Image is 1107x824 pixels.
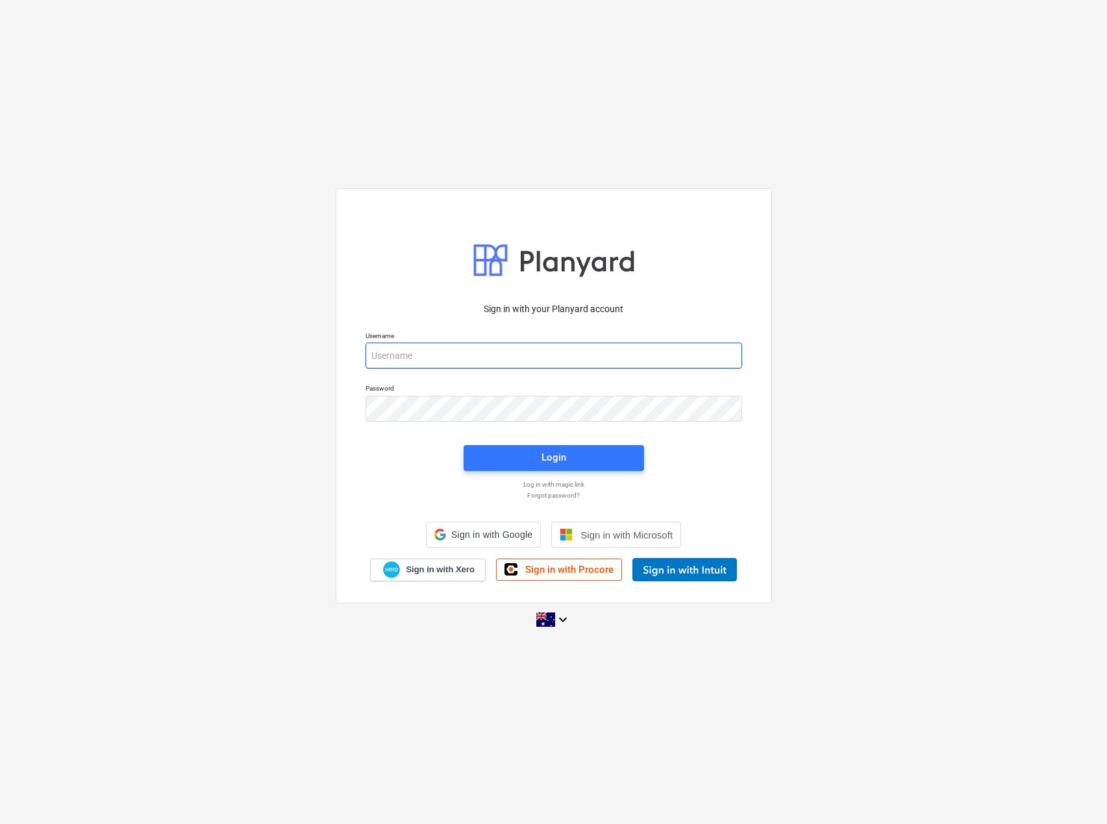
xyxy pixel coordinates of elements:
[366,384,742,395] p: Password
[541,449,566,466] div: Login
[359,491,749,500] a: Forgot password?
[555,612,571,627] i: keyboard_arrow_down
[383,561,400,579] img: Xero logo
[359,480,749,489] a: Log in with magic link
[580,529,673,540] span: Sign in with Microsoft
[451,529,532,540] span: Sign in with Google
[464,445,644,471] button: Login
[370,559,486,581] a: Sign in with Xero
[406,564,474,576] span: Sign in with Xero
[496,559,622,581] a: Sign in with Procore
[366,343,742,369] input: Username
[426,522,541,548] div: Sign in with Google
[560,528,573,541] img: Microsoft logo
[366,332,742,343] p: Username
[525,564,614,576] span: Sign in with Procore
[366,302,742,316] p: Sign in with your Planyard account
